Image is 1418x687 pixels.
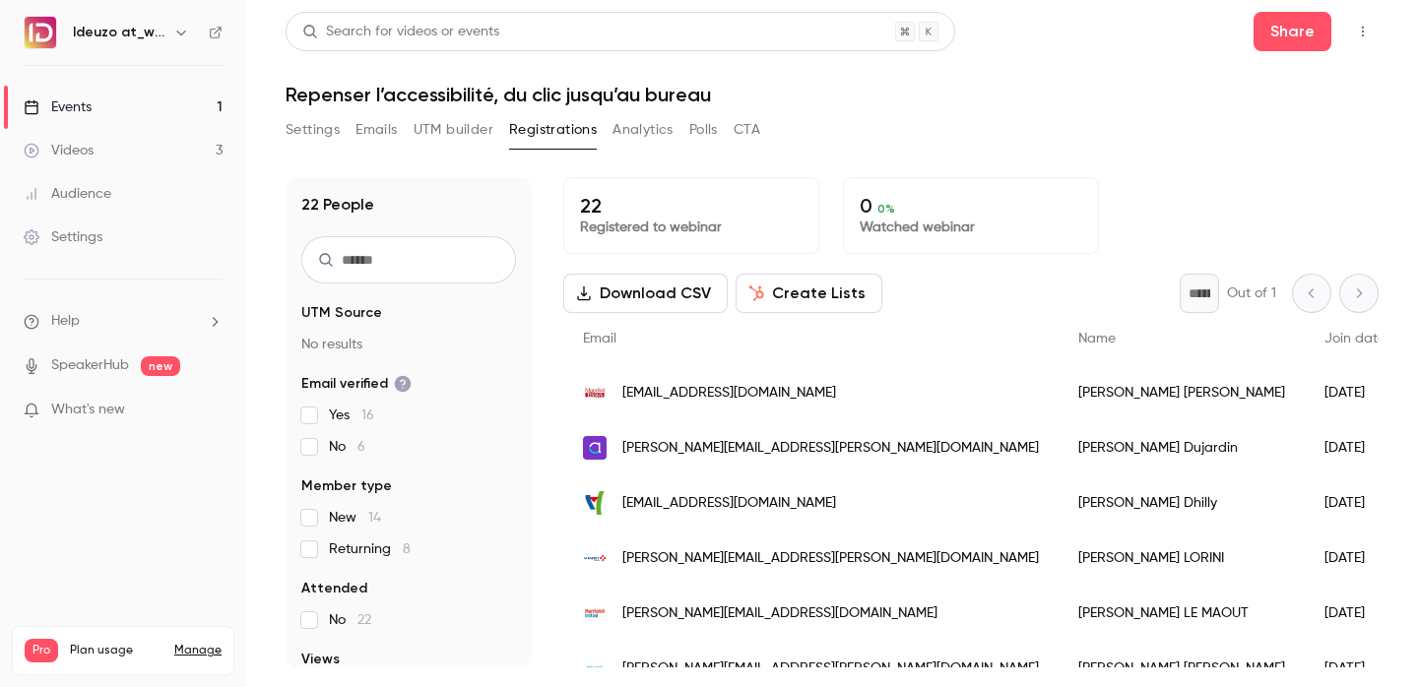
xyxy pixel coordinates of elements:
img: cabinet-merlin.fr [583,491,607,515]
p: Out of 1 [1227,283,1276,303]
button: Settings [286,114,340,146]
h1: 22 People [301,193,374,217]
img: rentokil-initial.com [583,601,607,625]
a: Manage [174,643,222,658]
div: [PERSON_NAME] Dhilly [1059,475,1305,531]
div: Settings [24,227,102,247]
span: new [141,356,180,376]
p: 22 [580,194,803,218]
span: Email [583,332,616,345]
div: Audience [24,184,111,204]
p: No results [301,335,516,354]
h1: Repenser l’accessibilité, du clic jusqu’au bureau [286,83,1379,106]
span: 16 [361,408,374,422]
div: [PERSON_NAME] LORINI [1059,531,1305,586]
img: ideuzo.com [583,656,607,680]
span: What's new [51,400,125,420]
img: altaide.com [583,436,607,460]
span: Yes [329,406,374,425]
button: Emails [355,114,397,146]
div: Videos [24,141,94,160]
p: 0 [860,194,1082,218]
div: [PERSON_NAME] LE MAOUT [1059,586,1305,641]
iframe: Noticeable Trigger [199,402,223,419]
span: Email verified [301,374,412,394]
span: Returning [329,539,411,559]
a: SpeakerHub [51,355,129,376]
div: [DATE] [1305,531,1405,586]
h6: Ideuzo at_work [73,23,165,42]
span: 6 [357,440,365,454]
span: [PERSON_NAME][EMAIL_ADDRESS][DOMAIN_NAME] [622,603,937,624]
div: [DATE] [1305,365,1405,420]
li: help-dropdown-opener [24,311,223,332]
div: [PERSON_NAME] [PERSON_NAME] [1059,365,1305,420]
span: [EMAIL_ADDRESS][DOMAIN_NAME] [622,383,836,404]
img: Ideuzo at_work [25,17,56,48]
span: [PERSON_NAME][EMAIL_ADDRESS][PERSON_NAME][DOMAIN_NAME] [622,438,1039,459]
span: New [329,508,381,528]
span: Pro [25,639,58,662]
img: mondialtissus.com [583,381,607,405]
span: No [329,437,365,457]
span: Member type [301,476,392,496]
p: Registered to webinar [580,218,803,237]
div: Events [24,97,92,117]
button: Share [1254,12,1331,51]
button: Polls [689,114,718,146]
span: UTM Source [301,303,382,323]
div: [DATE] [1305,586,1405,641]
span: 22 [357,613,371,627]
button: CTA [734,114,760,146]
button: UTM builder [414,114,493,146]
p: Watched webinar [860,218,1082,237]
img: vinci-energies.com [583,546,607,570]
span: Plan usage [70,643,162,658]
span: [EMAIL_ADDRESS][DOMAIN_NAME] [622,493,836,514]
span: [PERSON_NAME][EMAIL_ADDRESS][PERSON_NAME][DOMAIN_NAME] [622,658,1039,679]
span: Views [301,650,340,669]
div: [DATE] [1305,420,1405,475]
span: Attended [301,579,367,598]
div: Search for videos or events [302,22,499,42]
span: 8 [403,542,411,556]
button: Create Lists [736,274,882,313]
span: [PERSON_NAME][EMAIL_ADDRESS][PERSON_NAME][DOMAIN_NAME] [622,548,1039,569]
span: Help [51,311,80,332]
span: Join date [1324,332,1386,345]
span: 0 % [877,202,895,216]
div: [DATE] [1305,475,1405,531]
button: Registrations [509,114,597,146]
button: Analytics [612,114,674,146]
span: Name [1078,332,1116,345]
div: [PERSON_NAME] Dujardin [1059,420,1305,475]
span: 14 [368,511,381,525]
span: No [329,610,371,630]
button: Download CSV [563,274,728,313]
